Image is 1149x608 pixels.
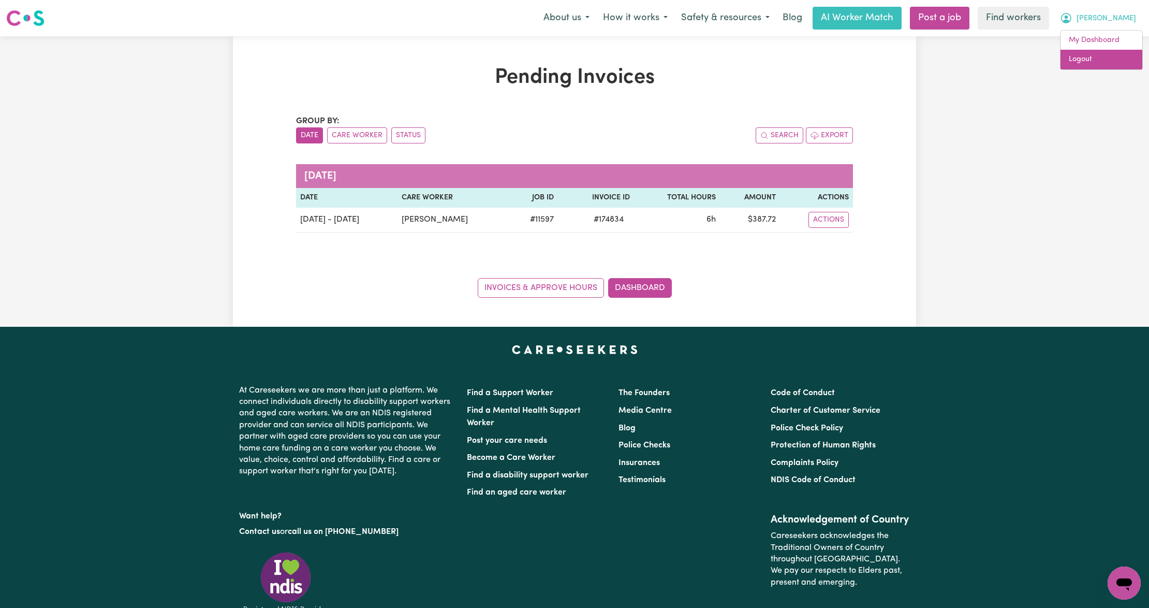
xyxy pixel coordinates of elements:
a: Find a Mental Health Support Worker [467,407,581,427]
div: My Account [1060,30,1143,70]
a: Post your care needs [467,437,547,445]
h1: Pending Invoices [296,65,853,90]
p: Want help? [239,506,454,522]
a: Complaints Policy [771,459,838,467]
button: sort invoices by date [296,127,323,143]
a: Find a disability support worker [467,471,588,480]
th: Total Hours [634,188,720,208]
a: Insurances [618,459,660,467]
a: Become a Care Worker [467,454,555,462]
iframe: Button to launch messaging window, conversation in progress [1108,567,1141,600]
a: Dashboard [608,278,672,298]
span: [PERSON_NAME] [1077,13,1136,24]
caption: [DATE] [296,164,853,188]
a: My Dashboard [1060,31,1142,50]
a: Police Checks [618,441,670,450]
a: Logout [1060,50,1142,69]
a: AI Worker Match [813,7,902,30]
button: sort invoices by paid status [391,127,425,143]
th: Date [296,188,397,208]
a: Code of Conduct [771,389,835,397]
a: Careseekers home page [512,345,638,354]
p: Careseekers acknowledges the Traditional Owners of Country throughout [GEOGRAPHIC_DATA]. We pay o... [771,526,910,592]
a: Police Check Policy [771,424,843,432]
td: $ 387.72 [720,208,780,233]
a: Contact us [239,528,280,536]
a: NDIS Code of Conduct [771,476,856,484]
a: Blog [618,424,636,432]
a: Find a Support Worker [467,389,553,397]
span: 6 hours [706,215,716,224]
p: or [239,522,454,542]
a: Protection of Human Rights [771,441,876,450]
a: Invoices & Approve Hours [478,278,604,298]
button: How it works [596,7,674,29]
button: Actions [808,212,849,228]
a: Testimonials [618,476,666,484]
a: The Founders [618,389,670,397]
td: # 11597 [509,208,557,233]
th: Care Worker [397,188,510,208]
a: Careseekers logo [6,6,45,30]
span: Group by: [296,117,340,125]
a: call us on [PHONE_NUMBER] [288,528,399,536]
img: Careseekers logo [6,9,45,27]
a: Find workers [978,7,1049,30]
button: About us [537,7,596,29]
a: Post a job [910,7,969,30]
td: [PERSON_NAME] [397,208,510,233]
button: Safety & resources [674,7,776,29]
a: Blog [776,7,808,30]
span: # 174834 [587,213,630,226]
p: At Careseekers we are more than just a platform. We connect individuals directly to disability su... [239,381,454,482]
button: sort invoices by care worker [327,127,387,143]
h2: Acknowledgement of Country [771,514,910,526]
th: Invoice ID [558,188,634,208]
button: Search [756,127,803,143]
a: Charter of Customer Service [771,407,880,415]
button: Export [806,127,853,143]
button: My Account [1053,7,1143,29]
th: Amount [720,188,780,208]
td: [DATE] - [DATE] [296,208,397,233]
th: Job ID [509,188,557,208]
a: Find an aged care worker [467,488,566,497]
a: Media Centre [618,407,672,415]
th: Actions [780,188,853,208]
